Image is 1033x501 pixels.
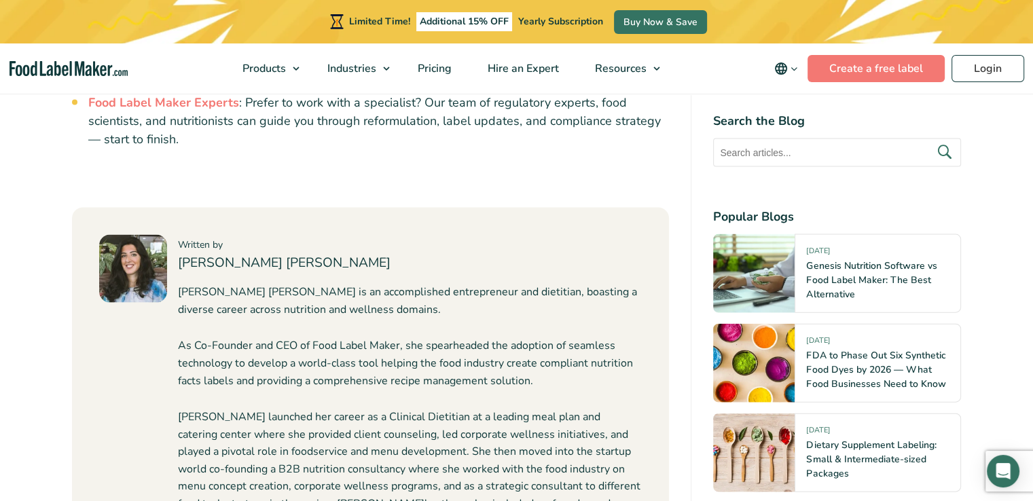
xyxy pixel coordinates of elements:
span: Pricing [414,61,453,76]
a: Genesis Nutrition Software vs Food Label Maker: The Best Alternative [806,259,937,300]
a: Resources [577,43,667,94]
h4: Popular Blogs [713,207,961,225]
span: [DATE] [806,424,829,440]
img: Maria Abi Hanna - Food Label Maker [99,235,167,303]
a: Create a free label [808,55,945,82]
span: Additional 15% OFF [416,12,512,31]
a: Hire an Expert [470,43,574,94]
span: Hire an Expert [484,61,560,76]
a: Products [225,43,306,94]
a: Food Label Maker Experts [88,94,239,111]
a: Pricing [400,43,467,94]
p: [PERSON_NAME] [PERSON_NAME] is an accomplished entrepreneur and dietitian, boasting a diverse car... [178,284,642,318]
h4: Search the Blog [713,111,961,130]
a: Dietary Supplement Labeling: Small & Intermediate-sized Packages [806,438,936,479]
li: : Prefer to work with a specialist? Our team of regulatory experts, food scientists, and nutritio... [88,94,670,149]
span: Written by [178,238,223,251]
a: FDA to Phase Out Six Synthetic Food Dyes by 2026 — What Food Businesses Need to Know [806,348,945,390]
a: Buy Now & Save [614,10,707,34]
h4: [PERSON_NAME] [PERSON_NAME] [178,253,642,273]
p: As Co-Founder and CEO of Food Label Maker, she spearheaded the adoption of seamless technology to... [178,337,642,390]
span: [DATE] [806,335,829,350]
span: [DATE] [806,245,829,261]
span: Products [238,61,287,76]
span: Resources [591,61,648,76]
div: Open Intercom Messenger [987,455,1019,487]
span: Limited Time! [349,15,410,28]
a: Login [952,55,1024,82]
span: Yearly Subscription [518,15,603,28]
input: Search articles... [713,138,961,166]
a: Industries [310,43,397,94]
span: Industries [323,61,378,76]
